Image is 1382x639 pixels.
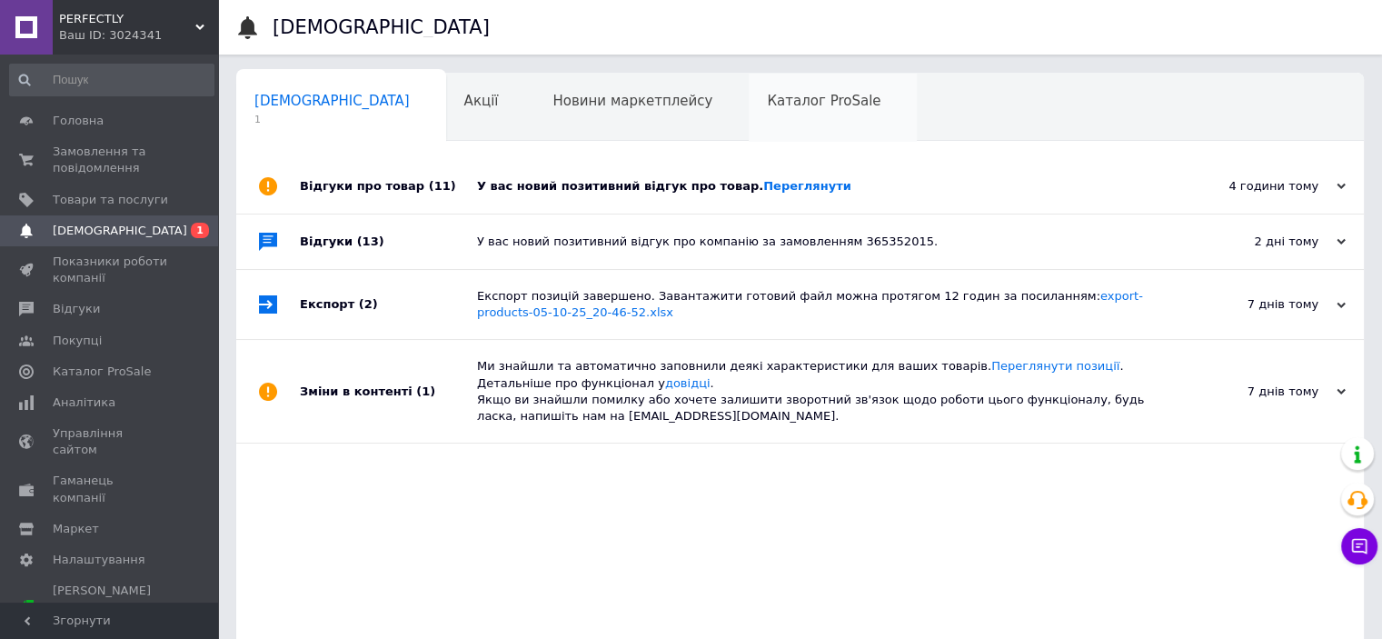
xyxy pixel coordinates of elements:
span: Гаманець компанії [53,473,168,505]
div: Ми знайшли та автоматично заповнили деякі характеристики для ваших товарів. . Детальніше про функ... [477,358,1164,424]
div: Експорт позицій завершено. Завантажити готовий файл можна протягом 12 годин за посиланням: [477,288,1164,321]
span: Каталог ProSale [53,364,151,380]
span: Маркет [53,521,99,537]
a: Переглянути позиції [991,359,1119,373]
span: Налаштування [53,552,145,568]
span: Аналітика [53,394,115,411]
span: PERFECTLY [59,11,195,27]
div: У вас новий позитивний відгук про товар. [477,178,1164,195]
a: довідці [665,376,711,390]
div: 7 днів тому [1164,384,1346,400]
span: 1 [254,113,410,126]
span: (1) [416,384,435,398]
div: 2 дні тому [1164,234,1346,250]
div: Відгуки [300,215,477,269]
h1: [DEMOGRAPHIC_DATA] [273,16,490,38]
span: Головна [53,113,104,129]
span: (2) [359,297,378,311]
div: Ваш ID: 3024341 [59,27,218,44]
span: Товари та послуги [53,192,168,208]
span: Замовлення та повідомлення [53,144,168,176]
div: Відгуки про товар [300,159,477,214]
div: 4 години тому [1164,178,1346,195]
span: Управління сайтом [53,425,168,458]
input: Пошук [9,64,214,96]
span: Новини маркетплейсу [552,93,712,109]
span: [PERSON_NAME] та рахунки [53,583,168,633]
div: 7 днів тому [1164,296,1346,313]
a: Переглянути [763,179,851,193]
span: Відгуки [53,301,100,317]
div: Зміни в контенті [300,340,477,443]
span: Покупці [53,333,102,349]
span: (13) [357,235,384,248]
span: (11) [429,179,456,193]
div: Експорт [300,270,477,339]
span: [DEMOGRAPHIC_DATA] [53,223,187,239]
div: У вас новий позитивний відгук про компанію за замовленням 365352015. [477,234,1164,250]
span: Акції [464,93,499,109]
span: Показники роботи компанії [53,254,168,286]
a: export-products-05-10-25_20-46-52.xlsx [477,289,1143,319]
span: Каталог ProSale [767,93,880,109]
span: 1 [191,223,209,238]
button: Чат з покупцем [1341,528,1377,564]
span: [DEMOGRAPHIC_DATA] [254,93,410,109]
